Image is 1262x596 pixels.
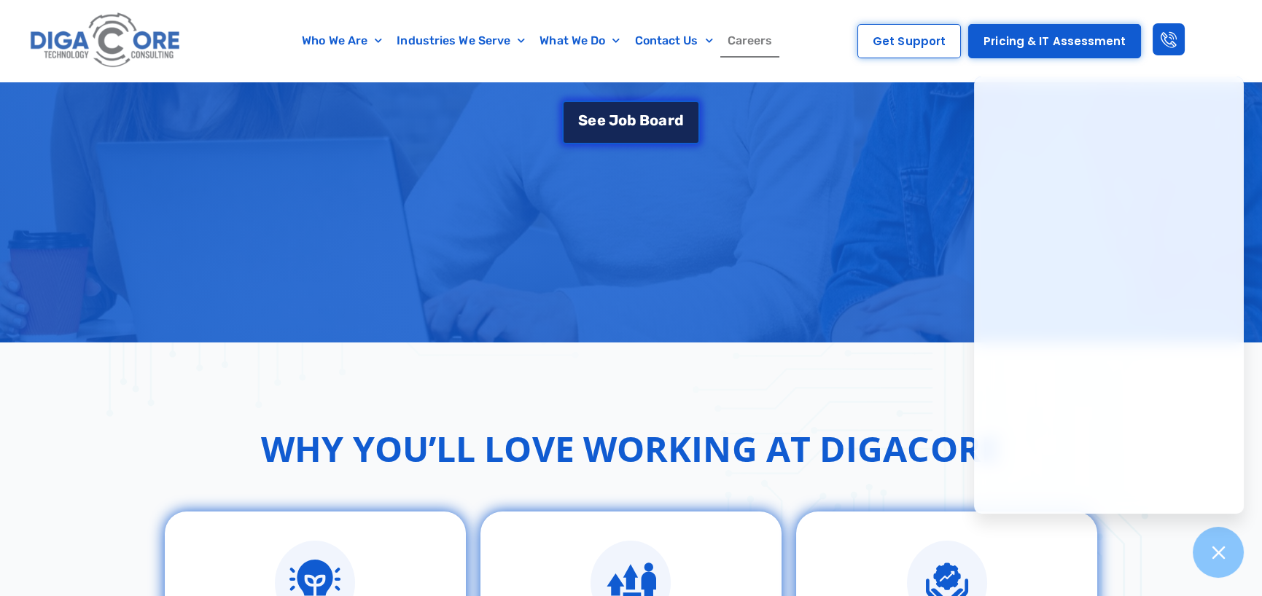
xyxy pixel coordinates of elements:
iframe: Chatgenie Messenger [974,77,1244,514]
span: J [609,113,618,128]
a: Careers [720,24,780,58]
span: d [674,113,684,128]
a: Industries We Serve [389,24,532,58]
nav: Menu [250,24,824,58]
a: See Job Board [562,101,699,144]
span: e [588,113,596,128]
span: r [667,113,674,128]
a: Pricing & IT Assessment [968,24,1141,58]
span: Get Support [873,36,946,47]
span: Pricing & IT Assessment [983,36,1126,47]
span: B [639,113,650,128]
span: e [597,113,606,128]
span: a [658,113,667,128]
a: Who We Are [295,24,389,58]
a: What We Do [532,24,627,58]
span: o [618,113,627,128]
a: Contact Us [627,24,720,58]
img: Digacore logo 1 [26,7,185,74]
span: b [627,113,636,128]
a: Get Support [857,24,961,58]
span: o [650,113,658,128]
span: S [578,113,588,128]
h2: Why You’ll Love Working at Digacore [261,423,1001,475]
